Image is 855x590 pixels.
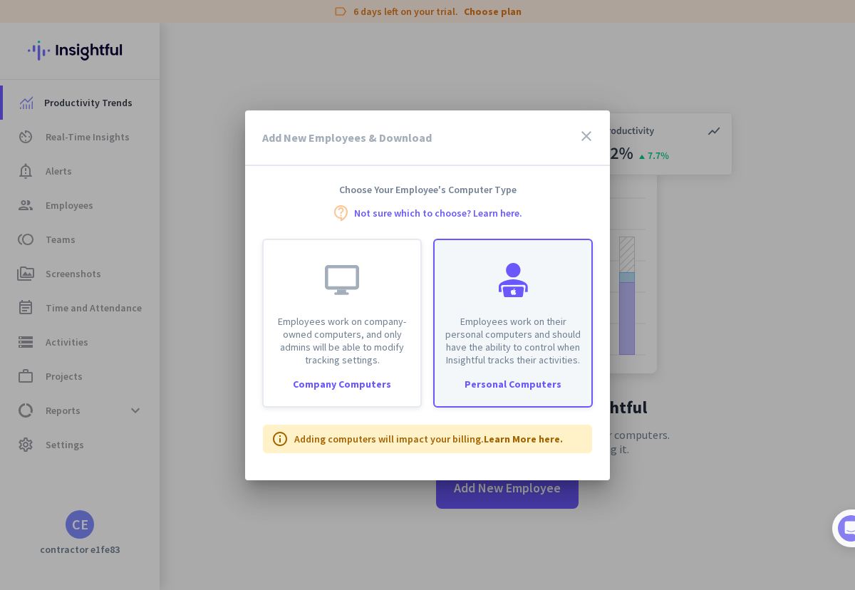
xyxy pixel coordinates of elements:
a: Not sure which to choose? Learn here. [354,208,522,218]
a: Learn More here. [484,433,563,445]
h3: Add New Employees & Download [262,132,432,143]
h4: Choose Your Employee's Computer Type [245,183,610,196]
p: Employees work on company-owned computers, and only admins will be able to modify tracking settings. [272,315,412,366]
p: Employees work on their personal computers and should have the ability to control when Insightful... [443,315,583,366]
div: Company Computers [264,379,420,389]
i: info [271,430,289,447]
p: Adding computers will impact your billing. [294,432,563,446]
i: close [578,128,595,145]
i: contact_support [333,205,350,222]
div: Personal Computers [435,379,591,389]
